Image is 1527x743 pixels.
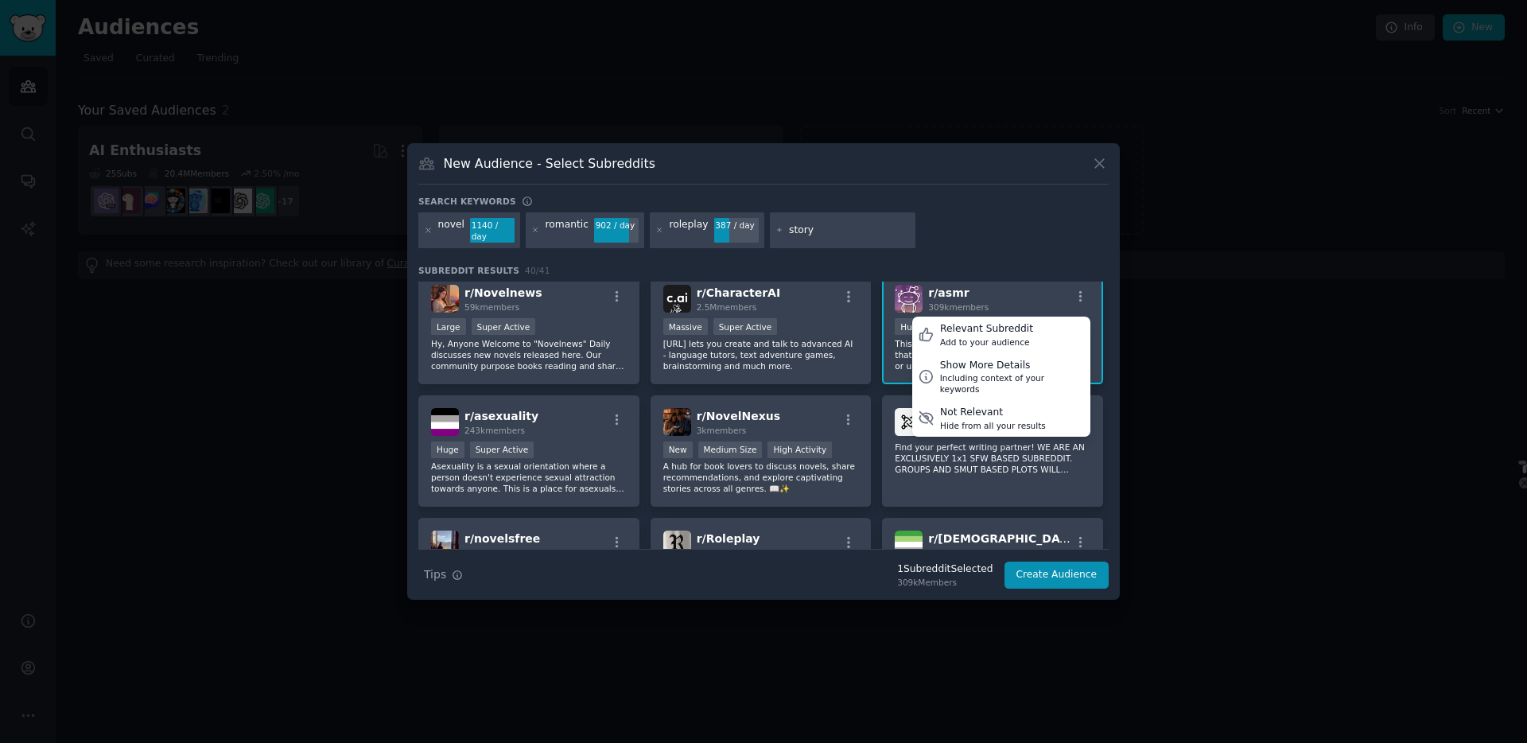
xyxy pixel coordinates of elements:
button: Tips [418,561,468,589]
p: This subreddit was created to share videos that elicit this sensation (either intentionally or un... [895,338,1090,371]
div: Show More Details [940,359,1085,373]
h3: Search keywords [418,196,516,207]
button: Create Audience [1004,562,1109,589]
span: 116k members [928,548,989,558]
span: r/ CharacterAI [697,286,781,299]
div: 902 / day [594,218,639,232]
span: 3k members [697,426,747,435]
img: Roleplay [663,531,691,558]
div: New [663,442,693,458]
div: 1 Subreddit Selected [897,562,993,577]
div: 309k Members [897,577,993,588]
span: Subreddit Results [418,265,519,276]
span: 309k members [928,302,989,312]
div: Huge [895,318,928,335]
div: Including context of your keywords [940,372,1085,395]
div: Massive [663,318,708,335]
span: 2.5M members [697,302,757,312]
span: 243k members [464,426,525,435]
div: roleplay [669,218,708,243]
div: novel [438,218,464,243]
img: aromantic [895,531,923,558]
div: Super Active [472,318,536,335]
img: asmr [895,285,923,313]
p: [URL] lets you create and talk to advanced AI - language tutors, text adventure games, brainstorm... [663,338,859,371]
span: r/ Roleplay [697,532,760,545]
div: Super Active [713,318,778,335]
span: 125k members [697,548,757,558]
img: asexuality [431,408,459,436]
img: NovelNexus [663,408,691,436]
p: Hy, Anyone Welcome to "Novelnews" Daily discusses new novels released here. Our community purpose... [431,338,627,371]
div: Relevant Subreddit [940,322,1033,336]
img: novelsfree [431,531,459,558]
span: r/ [DEMOGRAPHIC_DATA] [928,532,1079,545]
div: Large [431,318,466,335]
div: Hide from all your results [940,420,1046,431]
div: Huge [431,442,464,458]
img: Novelnews [431,285,459,313]
input: New Keyword [789,224,910,238]
img: RoleplayPartnerSearch [895,408,923,436]
div: 387 / day [714,218,759,232]
span: Tips [424,566,446,583]
div: Medium Size [698,442,763,458]
span: 59k members [464,302,519,312]
span: r/ asmr [928,286,969,299]
span: r/ asexuality [464,410,538,422]
p: A hub for book lovers to discuss novels, share recommendations, and explore captivating stories a... [663,461,859,494]
div: Not Relevant [940,406,1046,420]
div: romantic [545,218,588,243]
h3: New Audience - Select Subreddits [444,155,655,172]
span: 30k members [464,548,519,558]
p: Find your perfect writing partner! WE ARE AN EXCLUSIVELY 1x1 SFW BASED SUBREDDIT. GROUPS AND SMUT... [895,442,1090,475]
div: High Activity [767,442,832,458]
span: r/ NovelNexus [697,410,780,422]
div: Super Active [470,442,534,458]
span: r/ novelsfree [464,532,540,545]
p: Asexuality is a sexual orientation where a person doesn't experience sexual attraction towards an... [431,461,627,494]
span: 40 / 41 [525,266,550,275]
span: r/ Novelnews [464,286,542,299]
div: 1140 / day [470,218,515,243]
img: CharacterAI [663,285,691,313]
div: Add to your audience [940,336,1033,348]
